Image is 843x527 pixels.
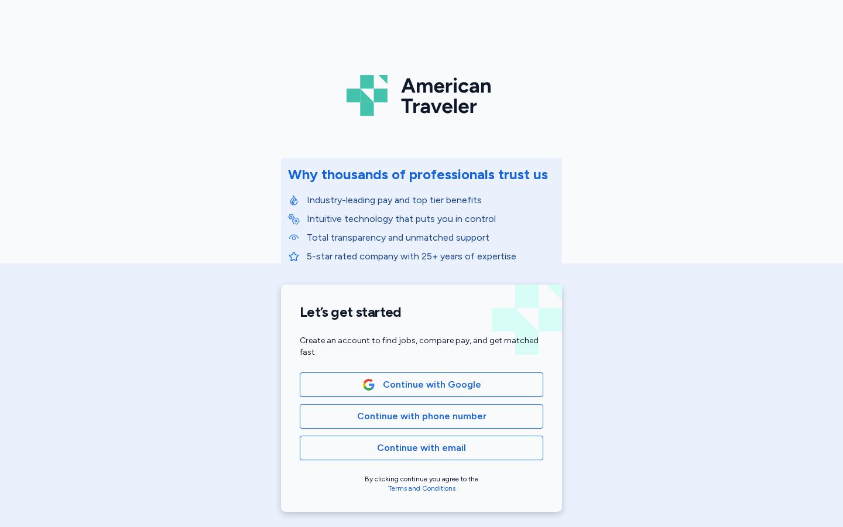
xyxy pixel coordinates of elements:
[300,335,543,358] div: Create an account to find jobs, compare pay, and get matched fast
[347,70,496,121] img: Logo
[300,303,543,321] h1: Let’s get started
[388,484,455,492] a: Terms and Conditions
[377,441,466,455] span: Continue with email
[300,474,543,493] div: By clicking continue you agree to the
[307,249,555,263] p: 5-star rated company with 25+ years of expertise
[300,372,543,397] button: Google LogoContinue with Google
[307,231,555,245] p: Total transparency and unmatched support
[357,409,486,423] span: Continue with phone number
[288,165,548,184] div: Why thousands of professionals trust us
[383,378,481,392] span: Continue with Google
[300,436,543,460] button: Continue with email
[362,378,375,391] img: Google Logo
[307,193,555,207] p: Industry-leading pay and top tier benefits
[307,212,555,226] p: Intuitive technology that puts you in control
[300,404,543,429] button: Continue with phone number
